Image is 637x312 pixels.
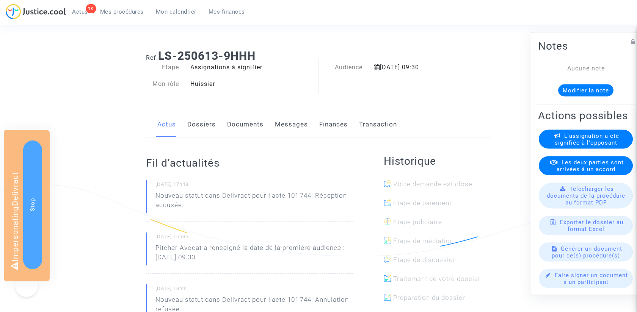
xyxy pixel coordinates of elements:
[538,109,634,122] h2: Actions possibles
[155,285,353,295] small: [DATE] 18h41
[319,112,348,137] a: Finances
[318,63,368,72] div: Audience
[185,63,318,72] div: Assignations à signifier
[140,63,185,72] div: Etape
[558,84,613,97] button: Modifier la note
[155,233,353,243] small: [DATE] 16h46
[155,191,353,214] p: Nouveau statut dans Delivract pour l'acte 101 744: Réception accusée.
[155,243,353,266] p: Pitcher Avocat a renseigné la date de la première audience : [DATE] 09:30
[275,112,308,137] a: Messages
[560,219,623,232] span: Exporter le dossier au format Excel
[156,8,196,15] span: Mon calendrier
[187,112,216,137] a: Dossiers
[15,274,38,297] iframe: Help Scout Beacon - Open
[552,245,622,259] span: Générer un document pour ce(s) procédure(s)
[227,112,264,137] a: Documents
[146,54,158,61] span: Ref.
[155,181,353,191] small: [DATE] 17h48
[66,6,94,17] a: 1KActus
[140,80,185,89] div: Mon rôle
[150,6,202,17] a: Mon calendrier
[146,156,353,170] h2: Fil d’actualités
[384,154,491,168] h2: Historique
[29,198,36,211] span: Stop
[185,80,318,89] div: Huissier
[100,8,144,15] span: Mes procédures
[359,112,397,137] a: Transaction
[158,49,256,62] b: LS-250613-9HHH
[368,63,467,72] div: [DATE] 09:30
[4,130,50,281] div: Impersonating
[202,6,251,17] a: Mes finances
[547,186,625,206] span: Télécharger les documents de la procédure au format PDF
[555,133,620,146] span: L'assignation a été signifiée à l'opposant
[72,8,88,15] span: Actus
[23,140,42,269] button: Stop
[549,64,622,73] div: Aucune note
[557,159,624,173] span: Les deux parties sont arrivées à un accord
[157,112,176,137] a: Actus
[393,180,472,188] span: Votre demande est close
[555,272,628,285] span: Faire signer un document à un participant
[6,4,66,19] img: jc-logo.svg
[538,39,634,53] h2: Notes
[209,8,245,15] span: Mes finances
[86,4,96,13] div: 1K
[94,6,150,17] a: Mes procédures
